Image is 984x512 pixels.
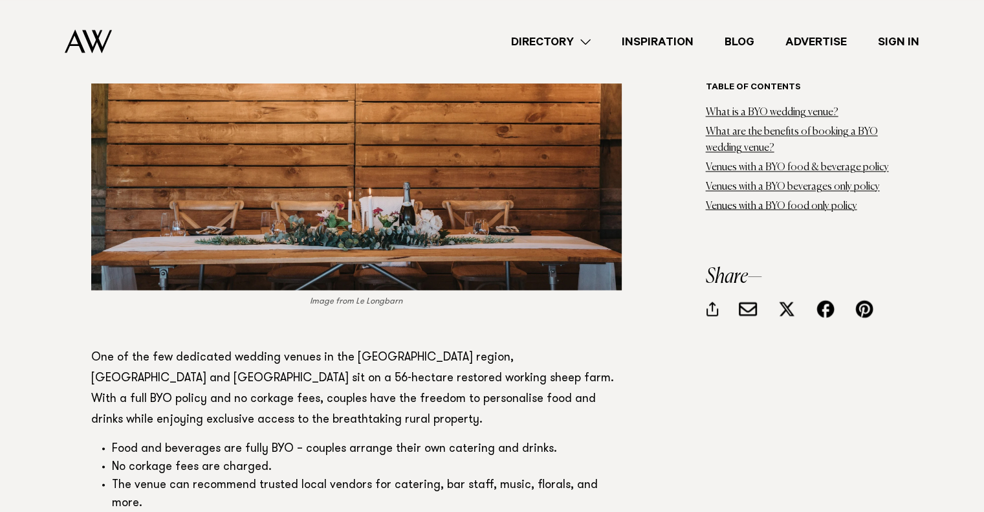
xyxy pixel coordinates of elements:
a: Sign In [862,33,935,50]
a: Directory [496,33,606,50]
li: Food and beverages are fully BYO – couples arrange their own catering and drinks. [112,440,622,458]
a: Venues with a BYO food & beverage policy [706,163,889,173]
a: Advertise [770,33,862,50]
h3: Share [706,267,893,287]
h6: Table of contents [706,83,893,95]
img: Auckland Weddings Logo [65,29,112,53]
a: What are the benefits of booking a BYO wedding venue? [706,128,878,154]
p: One of the few dedicated wedding venues in the [GEOGRAPHIC_DATA] region, [GEOGRAPHIC_DATA] and [G... [91,347,622,430]
a: Blog [709,33,770,50]
a: Venues with a BYO food only policy [706,201,857,212]
a: Venues with a BYO beverages only policy [706,182,880,192]
a: What is a BYO wedding venue? [706,108,838,118]
li: No corkage fees are charged. [112,458,622,476]
em: Image from Le Longbarn [310,296,402,305]
a: Inspiration [606,33,709,50]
